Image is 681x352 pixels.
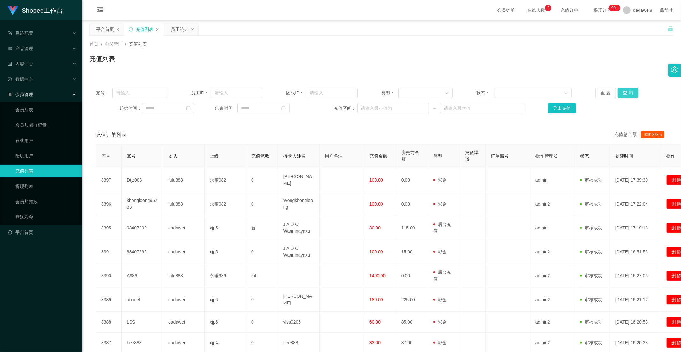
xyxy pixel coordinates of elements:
span: 审核成功 [580,319,602,325]
span: 审核成功 [580,297,602,302]
a: 会员加减打码量 [15,119,77,131]
span: 充值订单列表 [96,131,126,139]
td: admin2 [530,288,575,312]
input: 请输入 [112,88,167,98]
span: 变更前金额 [401,150,419,162]
i: 图标: down [445,91,449,95]
td: [DATE] 17:22:04 [610,192,661,216]
td: J A O C Wanninayaka [278,216,320,240]
i: 图标: close [116,28,120,32]
span: 充值笔数 [251,154,269,159]
td: 8390 [96,264,122,288]
input: 请输入 [211,88,262,98]
p: 2 [547,5,549,11]
td: admin2 [530,192,575,216]
td: admin2 [530,240,575,264]
span: 审核成功 [580,201,602,206]
span: 彩金 [433,201,447,206]
span: 提现订单 [590,8,615,12]
span: 彩金 [433,177,447,183]
h1: Shopee工作台 [22,0,63,21]
td: LSS [122,312,163,333]
span: 序号 [101,154,110,159]
a: 会员加扣款 [15,195,77,208]
a: 赠送彩金 [15,211,77,223]
td: 永赚982 [205,168,246,192]
span: 审核成功 [580,177,602,183]
td: 225.00 [396,288,428,312]
a: 提现列表 [15,180,77,193]
td: abcdef [122,288,163,312]
td: [PERSON_NAME] [278,168,320,192]
td: 8388 [96,312,122,333]
span: ~ [429,105,440,112]
td: 8391 [96,240,122,264]
div: 平台首页 [96,23,114,35]
i: 图标: close [155,28,159,32]
td: [DATE] 16:51:56 [610,240,661,264]
button: 重 置 [595,88,616,98]
span: 30.00 [369,225,381,230]
td: 0.00 [396,264,428,288]
span: 上级 [210,154,219,159]
span: 产品管理 [8,46,33,51]
span: 订单编号 [491,154,509,159]
input: 请输入 [306,88,358,98]
td: khongloong95233 [122,192,163,216]
span: 员工ID： [191,90,211,96]
span: 彩金 [433,319,447,325]
span: 33.00 [369,340,381,345]
sup: 246 [609,5,620,11]
span: 180.00 [369,297,383,302]
input: 请输入最大值 [440,103,524,113]
td: dadawei [163,312,205,333]
span: 后台充值 [433,222,451,234]
button: 导出充值 [548,103,576,113]
td: J A O C Wanninayaka [278,240,320,264]
i: 图标: setting [671,66,678,73]
span: 起始时间： [120,105,142,112]
span: 60.00 [369,319,381,325]
span: 操作 [666,154,675,159]
td: 8395 [96,216,122,240]
i: 图标: calendar [281,106,286,110]
td: admin [530,216,575,240]
div: 员工统计 [171,23,189,35]
span: 充值金额 [369,154,387,159]
td: fulu888 [163,264,205,288]
td: xjp5 [205,216,246,240]
td: dadawei [163,288,205,312]
td: 54 [246,264,278,288]
td: admin2 [530,264,575,288]
td: [DATE] 16:21:12 [610,288,661,312]
span: 系统配置 [8,31,33,36]
td: admin2 [530,312,575,333]
span: 首页 [89,41,98,47]
span: 类型 [433,154,442,159]
span: 数据中心 [8,77,33,82]
a: 充值列表 [15,165,77,177]
td: 8396 [96,192,122,216]
i: 图标: profile [8,62,12,66]
span: 账号 [127,154,136,159]
span: 在线人数 [524,8,548,12]
span: 审核成功 [580,249,602,254]
span: 充值列表 [129,41,147,47]
span: 100.00 [369,249,383,254]
td: Dtjz008 [122,168,163,192]
td: 8397 [96,168,122,192]
i: 图标: check-circle-o [8,77,12,81]
td: Wongkhongloong [278,192,320,216]
img: logo.9652507e.png [8,6,18,15]
span: 状态 [580,154,589,159]
span: 结束时间： [215,105,237,112]
span: / [125,41,126,47]
span: 类型： [381,90,398,96]
span: 会员管理 [8,92,33,97]
td: xjp6 [205,288,246,312]
td: [DATE] 17:39:30 [610,168,661,192]
a: Shopee工作台 [8,8,63,13]
td: 0 [246,312,278,333]
i: 图标: form [8,31,12,35]
span: 审核成功 [580,273,602,278]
